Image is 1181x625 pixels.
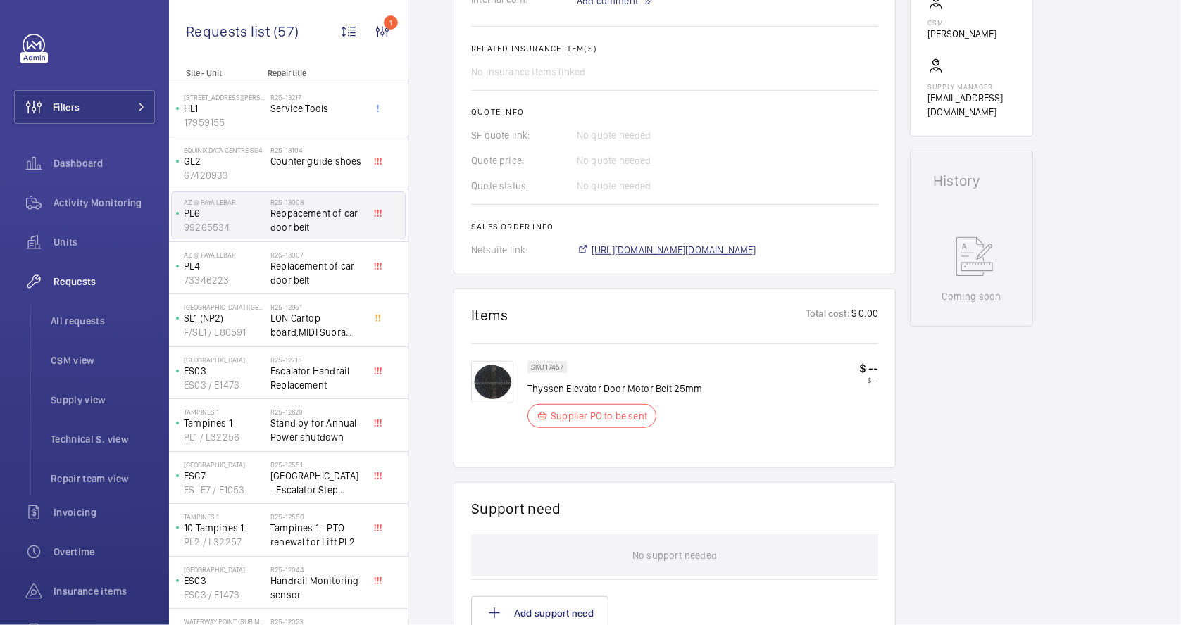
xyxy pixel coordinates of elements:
[184,93,265,101] p: [STREET_ADDRESS][PERSON_NAME]
[169,68,262,78] p: Site - Unit
[51,393,155,407] span: Supply view
[527,381,703,396] p: Thyssen Elevator Door Motor Belt 25mm
[270,460,363,469] h2: R25-12551
[184,101,265,115] p: HL1
[471,44,878,53] h2: Related insurance item(s)
[927,27,996,41] p: [PERSON_NAME]
[184,115,265,130] p: 17959155
[184,430,265,444] p: PL1 / L32256
[927,82,1016,91] p: Supply manager
[184,154,265,168] p: GL2
[184,311,265,325] p: SL1 (NP2)
[270,259,363,287] span: Replacement of car door belt
[184,483,265,497] p: ES- E7 / E1053
[270,408,363,416] h2: R25-12629
[270,355,363,364] h2: R25-12715
[268,68,361,78] p: Repair title
[184,355,265,364] p: [GEOGRAPHIC_DATA]
[184,220,265,234] p: 99265534
[184,512,265,521] p: Tampines 1
[270,512,363,521] h2: R25-12550
[54,545,155,559] span: Overtime
[270,198,363,206] h2: R25-13008
[531,365,563,370] p: SKU 17457
[927,18,996,27] p: CSM
[184,251,265,259] p: AZ @ Paya Lebar
[270,93,363,101] h2: R25-13217
[51,432,155,446] span: Technical S. view
[184,364,265,378] p: ES03
[270,206,363,234] span: Reppacement of car door belt
[184,565,265,574] p: [GEOGRAPHIC_DATA]
[270,251,363,259] h2: R25-13007
[184,378,265,392] p: ES03 / E1473
[53,100,80,114] span: Filters
[184,469,265,483] p: ESC7
[806,306,850,324] p: Total cost:
[927,91,1016,119] p: [EMAIL_ADDRESS][DOMAIN_NAME]
[471,107,878,117] h2: Quote info
[270,146,363,154] h2: R25-13104
[51,472,155,486] span: Repair team view
[184,303,265,311] p: [GEOGRAPHIC_DATA] ([GEOGRAPHIC_DATA])
[270,574,363,602] span: Handrail Monitoring sensor
[184,325,265,339] p: F/SL1 / L80591
[270,565,363,574] h2: R25-12044
[54,196,155,210] span: Activity Monitoring
[942,289,1001,303] p: Coming soon
[471,500,561,517] h1: Support need
[184,574,265,588] p: ES03
[471,306,508,324] h1: Items
[184,588,265,602] p: ES03 / E1473
[184,460,265,469] p: [GEOGRAPHIC_DATA]
[54,505,155,519] span: Invoicing
[270,154,363,168] span: Counter guide shoes
[184,206,265,220] p: PL6
[859,376,878,384] p: $ --
[184,521,265,535] p: 10 Tampines 1
[184,168,265,182] p: 67420933
[270,469,363,497] span: [GEOGRAPHIC_DATA] - Escalator Step Track Repair for E7
[14,90,155,124] button: Filters
[933,174,1010,188] h1: History
[184,273,265,287] p: 73346223
[270,364,363,392] span: Escalator Handrail Replacement
[270,521,363,549] span: Tampines 1 - PTO renewal for Lift PL2
[54,584,155,598] span: Insurance items
[471,222,878,232] h2: Sales order info
[184,408,265,416] p: Tampines 1
[184,198,265,206] p: AZ @ Paya Lebar
[184,146,265,154] p: Equinix Data Centre SG4
[270,101,363,115] span: Service Tools
[184,416,265,430] p: Tampines 1
[850,306,878,324] p: $ 0.00
[54,274,155,289] span: Requests
[51,353,155,367] span: CSM view
[270,311,363,339] span: LON Cartop board,MIDI Supra door operator PCB
[54,235,155,249] span: Units
[51,314,155,328] span: All requests
[551,409,647,423] p: Supplier PO to be sent
[577,243,756,257] a: [URL][DOMAIN_NAME][DOMAIN_NAME]
[471,361,513,403] img: YMsM3Q0CyOyZNG3QC5udvnN9PGx-3SAtYA2tmzgPB3ui-xzr.png
[270,416,363,444] span: Stand by for Annual Power shutdown
[186,23,273,40] span: Requests list
[270,303,363,311] h2: R25-12951
[859,361,878,376] p: $ --
[184,535,265,549] p: PL2 / L32257
[54,156,155,170] span: Dashboard
[632,534,717,576] p: No support needed
[184,259,265,273] p: PL4
[592,243,756,257] span: [URL][DOMAIN_NAME][DOMAIN_NAME]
